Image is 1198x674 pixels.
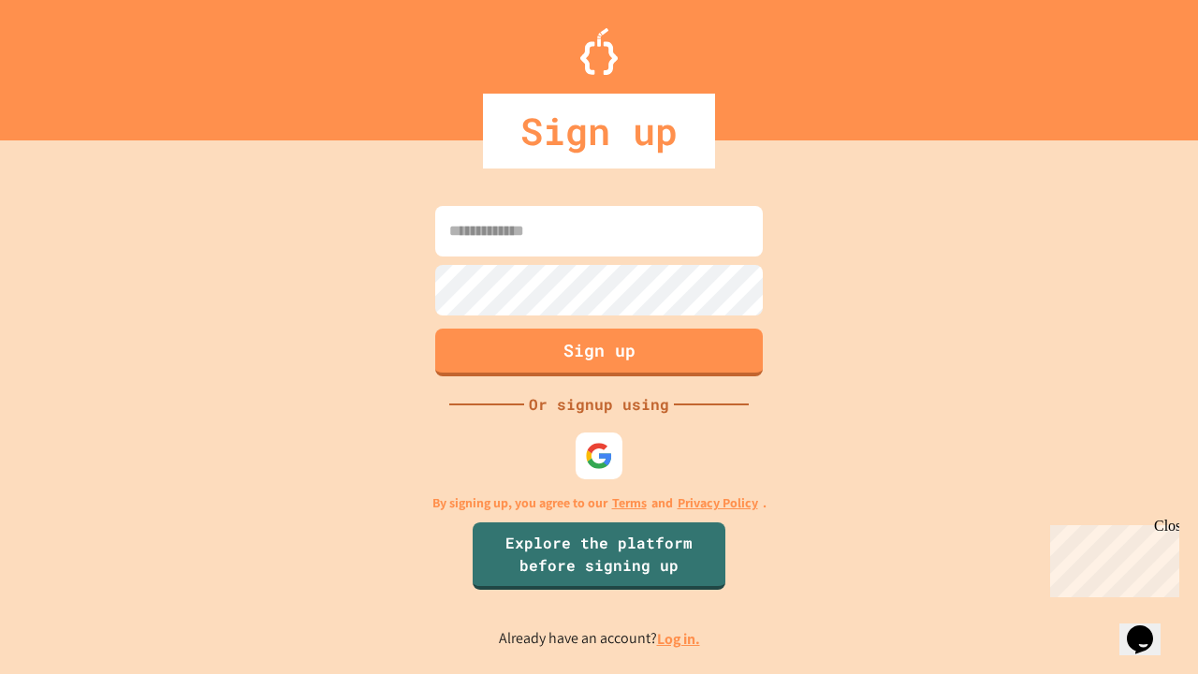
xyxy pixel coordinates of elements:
[678,493,758,513] a: Privacy Policy
[1043,518,1179,597] iframe: chat widget
[499,627,700,651] p: Already have an account?
[612,493,647,513] a: Terms
[657,629,700,649] a: Log in.
[580,28,618,75] img: Logo.svg
[7,7,129,119] div: Chat with us now!Close
[483,94,715,168] div: Sign up
[432,493,767,513] p: By signing up, you agree to our and .
[585,442,613,470] img: google-icon.svg
[473,522,725,590] a: Explore the platform before signing up
[1119,599,1179,655] iframe: chat widget
[435,329,763,376] button: Sign up
[524,393,674,416] div: Or signup using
